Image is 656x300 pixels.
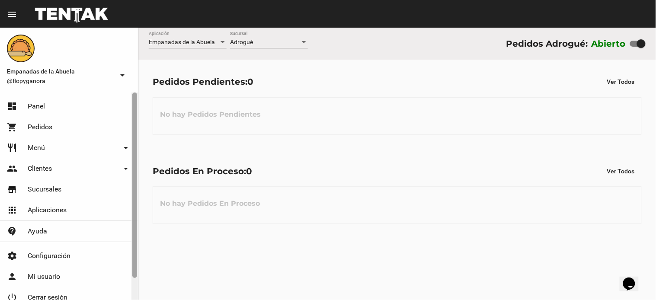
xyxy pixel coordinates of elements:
h3: No hay Pedidos Pendientes [153,102,268,128]
div: Pedidos Adrogué: [506,37,588,51]
mat-icon: menu [7,9,17,19]
mat-icon: person [7,271,17,282]
span: Empanadas de la Abuela [149,38,215,45]
mat-icon: store [7,184,17,195]
span: Aplicaciones [28,206,67,214]
mat-icon: people [7,163,17,174]
span: Ver Todos [607,168,635,175]
div: Pedidos Pendientes: [153,75,253,89]
h3: No hay Pedidos En Proceso [153,191,267,217]
mat-icon: settings [7,251,17,261]
span: Ver Todos [607,78,635,85]
mat-icon: apps [7,205,17,215]
span: Empanadas de la Abuela [7,66,114,77]
span: Configuración [28,252,70,260]
span: Adrogué [230,38,253,45]
mat-icon: arrow_drop_down [121,163,131,174]
span: 0 [247,77,253,87]
span: Panel [28,102,45,111]
span: Ayuda [28,227,47,236]
span: Sucursales [28,185,61,194]
button: Ver Todos [600,74,642,89]
mat-icon: contact_support [7,226,17,236]
mat-icon: restaurant [7,143,17,153]
span: Pedidos [28,123,52,131]
button: Ver Todos [600,163,642,179]
span: @flopyganora [7,77,114,85]
div: Pedidos En Proceso: [153,164,252,178]
span: Mi usuario [28,272,60,281]
mat-icon: shopping_cart [7,122,17,132]
mat-icon: dashboard [7,101,17,112]
iframe: chat widget [620,265,647,291]
label: Abierto [592,37,626,51]
span: 0 [246,166,252,176]
img: f0136945-ed32-4f7c-91e3-a375bc4bb2c5.png [7,35,35,62]
mat-icon: arrow_drop_down [117,70,128,80]
span: Menú [28,144,45,152]
span: Clientes [28,164,52,173]
mat-icon: arrow_drop_down [121,143,131,153]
